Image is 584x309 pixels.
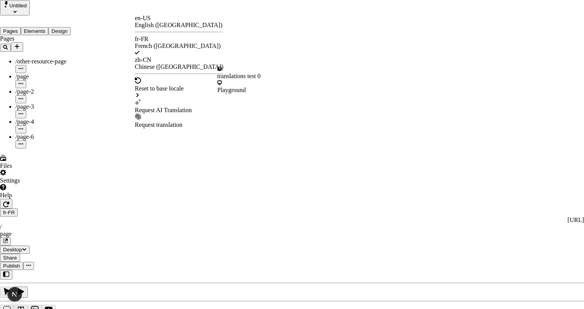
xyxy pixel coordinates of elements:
[135,15,223,128] div: Open locale picker
[135,63,223,70] div: Chinese ([GEOGRAPHIC_DATA])
[135,36,223,43] div: fr-FR
[3,6,113,13] p: Cookie Test Route
[217,87,261,94] div: Playground
[135,107,223,114] div: Request AI Translation
[217,73,261,80] div: translations test 0
[135,121,223,128] div: Request translation
[135,85,223,92] div: Reset to base locale
[135,15,223,22] div: en-US
[135,43,223,50] div: French ([GEOGRAPHIC_DATA])
[135,56,223,63] div: zh-CN
[135,22,223,29] div: English ([GEOGRAPHIC_DATA])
